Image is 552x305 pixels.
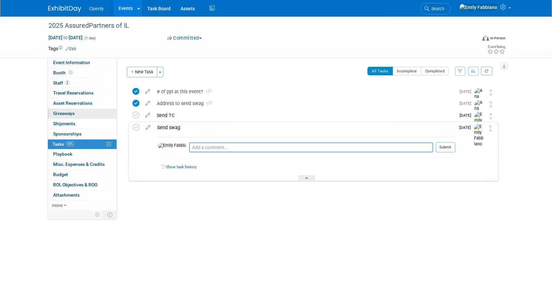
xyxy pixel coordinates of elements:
[48,68,117,78] a: Booth
[103,210,117,219] td: Toggle Event Tabs
[53,162,105,167] span: Misc. Expenses & Credits
[482,35,489,41] img: Format-Inperson.png
[154,98,456,109] div: Address to send swag
[367,67,393,75] button: All Tasks
[460,89,474,94] span: [DATE]
[204,102,212,106] span: 1
[48,190,117,200] a: Attachments
[65,80,70,85] span: 2
[142,125,154,131] a: edit
[53,182,97,187] span: ROI, Objectives & ROO
[48,58,117,68] a: Event Information
[474,100,484,123] img: Ana Fajardo
[53,121,75,126] span: Shipments
[436,142,455,152] button: Submit
[421,67,449,75] button: Completed
[489,89,493,95] i: Move task
[474,112,484,135] img: Emily Fabbiano
[53,60,90,65] span: Event Information
[142,100,154,106] a: edit
[48,160,117,170] a: Misc. Expenses & Credits
[46,20,466,32] div: 2025 AssuredPartners of IL
[437,34,505,44] div: Event Format
[48,78,117,88] a: Staff2
[53,192,80,198] span: Attachments
[154,122,455,133] div: Send swag
[84,36,96,40] span: (1 day)
[165,35,204,42] button: Committed
[154,86,456,97] div: # of ppl at this event?
[142,89,154,95] a: edit
[53,90,93,95] span: Travel Reservations
[53,131,82,136] span: Sponsorships
[487,45,505,49] div: Event Rating
[92,210,103,219] td: Personalize Event Tab Strip
[48,88,117,98] a: Travel Reservations
[48,35,83,41] span: [DATE] [DATE]
[53,172,68,177] span: Budget
[53,111,75,116] span: Giveaways
[62,35,69,40] span: to
[48,6,81,12] img: ExhibitDay
[48,109,117,119] a: Giveaways
[67,70,74,75] span: Booth not reserved yet
[166,165,196,169] a: Show task history
[48,201,117,210] a: more
[48,170,117,180] a: Budget
[48,98,117,108] a: Asset Reservations
[420,3,451,15] a: Search
[89,6,104,11] span: Openly
[489,101,493,107] i: Move task
[52,141,75,147] span: Tasks
[53,80,70,86] span: Staff
[460,113,474,118] span: [DATE]
[53,151,72,157] span: Playbook
[48,149,117,159] a: Playbook
[481,67,492,75] a: Refresh
[154,110,456,121] div: Send TC
[489,125,492,132] i: Move task
[474,88,484,111] img: Ana Fajardo
[393,67,421,75] button: Incomplete
[203,90,212,94] span: 1
[48,45,76,52] td: Tags
[53,70,74,75] span: Booth
[459,125,474,130] span: [DATE]
[429,6,444,11] span: Search
[65,47,76,51] a: Edit
[53,100,92,106] span: Asset Reservations
[48,129,117,139] a: Sponsorships
[48,180,117,190] a: ROI, Objectives & ROO
[142,112,154,118] a: edit
[490,36,505,41] div: In-Person
[48,119,117,129] a: Shipments
[127,67,157,77] button: New Task
[158,143,186,149] img: Emily Fabbiano
[459,4,498,11] img: Emily Fabbiano
[460,101,474,106] span: [DATE]
[489,113,493,119] i: Move task
[52,203,62,208] span: more
[66,141,75,146] span: 50%
[474,124,484,147] img: Emily Fabbiano
[48,139,117,149] a: Tasks50%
